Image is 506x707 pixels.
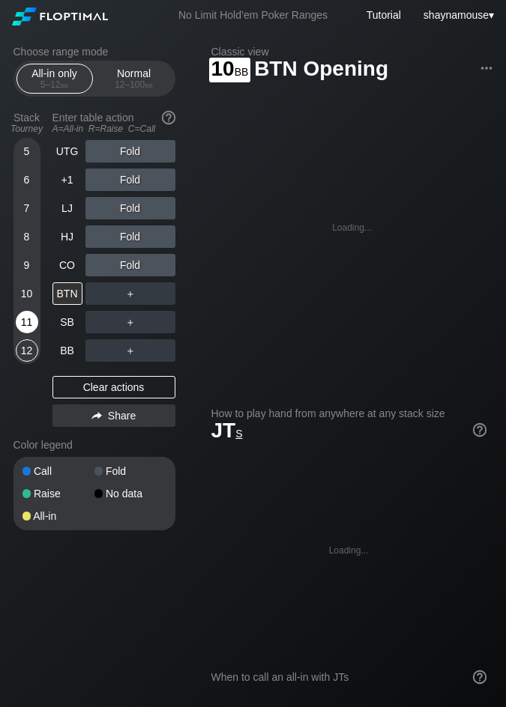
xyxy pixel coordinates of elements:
[52,124,175,134] div: A=All-in R=Raise C=Call
[85,282,175,305] div: ＋
[20,64,89,93] div: All-in only
[252,58,391,82] span: BTN Opening
[16,140,38,163] div: 5
[94,488,166,499] div: No data
[85,140,175,163] div: Fold
[478,60,495,76] img: ellipsis.fd386fe8.svg
[16,254,38,276] div: 9
[209,58,251,82] span: 10
[235,424,242,440] span: s
[52,404,175,427] div: Share
[16,197,38,219] div: 7
[16,311,38,333] div: 11
[85,169,175,191] div: Fold
[91,412,102,420] img: share.864f2f62.svg
[211,419,243,442] span: JT
[85,311,175,333] div: ＋
[332,222,372,233] div: Loading...
[52,106,175,140] div: Enter table action
[52,254,82,276] div: CO
[160,109,177,126] img: help.32db89a4.svg
[211,671,487,683] div: When to call an all-in with JTs
[420,7,496,23] div: ▾
[52,311,82,333] div: SB
[52,140,82,163] div: UTG
[100,64,169,93] div: Normal
[52,197,82,219] div: LJ
[424,9,489,21] span: shaynamouse
[52,225,82,248] div: HJ
[211,407,487,419] h2: How to play hand from anywhere at any stack size
[16,225,38,248] div: 8
[23,79,86,90] div: 5 – 12
[85,197,175,219] div: Fold
[211,46,493,58] h2: Classic view
[16,282,38,305] div: 10
[52,169,82,191] div: +1
[7,124,46,134] div: Tourney
[145,79,153,90] span: bb
[52,339,82,362] div: BB
[61,79,69,90] span: bb
[16,169,38,191] div: 6
[22,511,94,521] div: All-in
[472,422,488,438] img: help.32db89a4.svg
[85,254,175,276] div: Fold
[52,376,175,398] div: Clear actions
[12,7,108,25] img: Floptimal logo
[22,488,94,499] div: Raise
[156,9,350,25] div: No Limit Hold’em Poker Ranges
[329,545,369,556] div: Loading...
[7,106,46,140] div: Stack
[103,79,166,90] div: 12 – 100
[367,9,401,21] a: Tutorial
[13,433,175,457] div: Color legend
[85,339,175,362] div: ＋
[22,466,94,476] div: Call
[235,62,249,79] span: bb
[13,46,175,58] h2: Choose range mode
[85,225,175,248] div: Fold
[472,669,488,685] img: help.32db89a4.svg
[52,282,82,305] div: BTN
[16,339,38,362] div: 12
[94,466,166,476] div: Fold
